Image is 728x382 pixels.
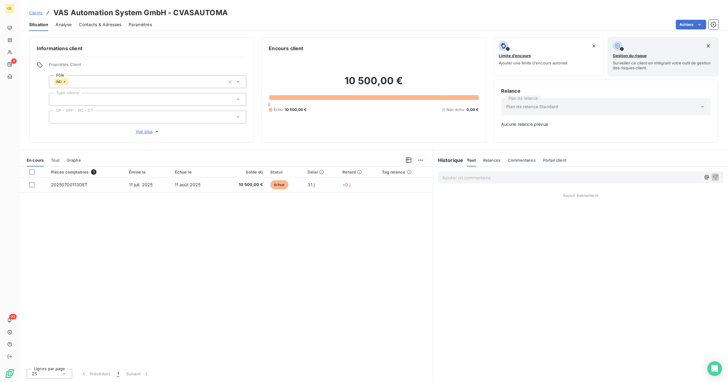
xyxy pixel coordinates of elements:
[274,107,282,112] span: Échu
[49,62,246,71] span: Propriétés Client
[308,170,335,174] div: Délai
[117,371,119,377] span: 1
[269,45,303,52] h6: Encours client
[268,102,270,107] span: 0
[77,367,114,380] button: Précédent
[270,170,301,174] div: Statut
[483,158,500,163] span: Relances
[51,169,122,175] div: Pièces comptables
[501,121,711,127] span: Aucune relance prévue
[5,369,15,378] img: Logo LeanPay
[53,7,228,18] h3: VAS Automation System GmbH - CVASAUTOMA
[613,60,713,70] span: Surveiller ce client en intégrant votre outil de gestion des risques client.
[79,22,121,28] span: Contacts & Adresses
[54,114,59,120] input: Ajouter une valeur
[37,45,246,52] h6: Informations client
[68,79,73,84] input: Ajouter une valeur
[563,193,598,198] span: Aucun évènement
[224,170,263,174] div: Solde dû
[129,182,153,187] span: 11 juil. 2025
[29,10,42,16] a: Clients
[175,182,201,187] span: 11 août 2025
[54,97,59,102] input: Ajouter une valeur
[51,182,88,187] span: 20250700113OET
[447,107,464,112] span: Non-échu
[51,158,59,163] span: Tout
[56,22,72,28] span: Analyse
[676,20,706,29] button: Actions
[129,22,152,28] span: Paramètres
[11,58,17,64] span: 4
[543,158,566,163] span: Portail client
[608,37,718,76] button: Gestion du risqueSurveiller ce client en intégrant votre outil de gestion des risques client.
[56,80,62,84] span: IND
[49,128,246,135] button: Voir plus
[508,158,536,163] span: Commentaires
[506,104,558,110] span: Plan de relance Standard
[29,22,48,28] span: Situation
[175,170,217,174] div: Échue le
[136,129,160,135] span: Voir plus
[9,314,17,319] span: 92
[91,169,96,175] span: 1
[123,367,153,380] button: Suivant
[433,157,463,164] h6: Historique
[269,75,478,93] h2: 10 500,00 €
[114,367,123,380] button: 1
[29,10,42,15] span: Clients
[5,4,15,13] div: OE
[270,180,288,189] span: échue
[494,37,604,76] button: Limite d’encoursAjouter une limite d’encours autorisé
[129,170,167,174] div: Émise le
[67,158,81,163] span: Graphe
[27,158,44,163] span: En cours
[308,182,315,187] span: 31 j
[32,371,37,377] span: 25
[342,170,375,174] div: Retard
[499,60,568,65] span: Ajouter une limite d’encours autorisé
[285,107,307,112] span: 10 500,00 €
[707,361,722,376] div: Open Intercom Messenger
[342,182,350,187] span: +0 j
[382,170,429,174] div: Tag relance
[467,107,479,112] span: 0,00 €
[501,87,711,95] h6: Relance
[613,53,647,58] span: Gestion du risque
[467,158,476,163] span: Tout
[499,53,531,58] span: Limite d’encours
[224,182,263,188] span: 10 500,00 €
[5,60,14,69] a: 4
